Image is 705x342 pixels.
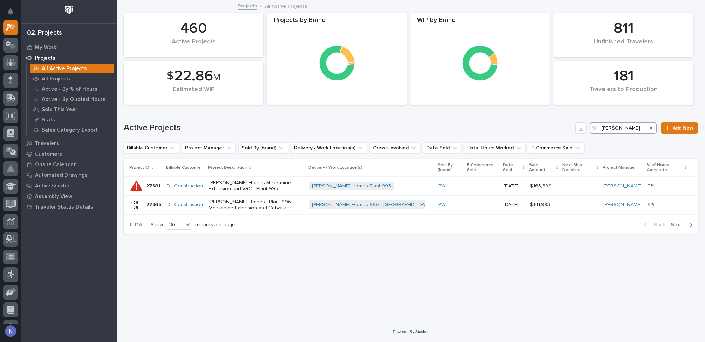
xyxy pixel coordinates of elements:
button: E-Commerce Sale [528,142,584,154]
h1: Active Projects [124,123,573,133]
p: Projects [35,55,55,61]
p: Delivery / Work Location(s) [308,164,362,172]
p: Automated Drawings [35,172,88,179]
a: Travelers [21,138,117,149]
div: Travelers to Production [565,86,681,101]
div: Notifications [9,8,18,20]
button: Crews Involved [370,142,420,154]
div: 460 [136,20,251,37]
span: Back [650,222,665,228]
a: Add New [661,122,698,134]
a: All Active Projects [27,64,117,73]
p: Sale Amount [529,161,554,174]
p: Sold By (brand) [438,161,462,174]
a: Stats [27,115,117,125]
a: Assembly View [21,191,117,202]
p: Billable Customer [166,164,202,172]
a: Active - By Quoted Hours [27,94,117,104]
a: Projects [21,53,117,63]
button: Notifications [3,4,18,19]
div: Estimated WIP [136,86,251,101]
p: Project ID [129,164,149,172]
a: My Work [21,42,117,53]
p: - [468,202,498,208]
p: Project Manager [603,164,636,172]
button: Back [638,222,668,228]
p: Sales Category Export [42,127,98,133]
a: DJ Construction [167,202,203,208]
a: All Projects [27,74,117,84]
span: $ [167,70,173,83]
a: DJ Construction [167,183,203,189]
p: [DATE] [504,183,524,189]
p: Project Description [208,164,247,172]
p: - [563,183,598,189]
p: E-Commerce Sale [467,161,499,174]
a: Powered By Stacker [393,330,428,334]
a: Customers [21,149,117,159]
button: Total Hours Worked [464,142,525,154]
tr: 2738127381 DJ Construction [PERSON_NAME] Homes Mezzanine Extension and VRC - Plant 995[PERSON_NAM... [124,176,698,196]
button: Date Sold [423,142,461,154]
div: Projects by Brand [267,17,407,28]
tr: 2736527365 DJ Construction [PERSON_NAME] Homes - Plant 996 - Mezzanine Extension and Catwalk[PERS... [124,196,698,215]
div: 02. Projects [27,29,62,37]
p: $ 163,699.38 [529,182,558,189]
p: All Projects [42,76,70,82]
p: Active Quotes [35,183,71,189]
button: Billable Customer [124,142,179,154]
a: Sold This Year [27,104,117,114]
button: Next [668,222,698,228]
div: 30 [166,221,183,229]
p: Traveler Status Details [35,204,93,210]
button: users-avatar [3,324,18,338]
p: % of Hours Complete [647,161,683,174]
p: Stats [42,117,55,123]
p: Date Sold [503,161,521,174]
input: Search [590,122,657,134]
span: Add New [673,126,693,131]
a: Active - By % of Hours [27,84,117,94]
p: Travelers [35,140,59,147]
a: [PERSON_NAME] Homes 996 - [GEOGRAPHIC_DATA] [312,202,432,208]
p: - [468,183,498,189]
a: Projects [238,1,257,10]
p: [DATE] [504,202,524,208]
a: [PERSON_NAME] [603,183,642,189]
a: PWI [438,183,446,189]
button: Project Manager [182,142,236,154]
p: Next Ship Deadline [562,161,594,174]
p: 27365 [146,200,162,208]
button: Sold By (brand) [238,142,288,154]
a: PWI [438,202,446,208]
a: [PERSON_NAME] Homes Plant 995 [312,183,391,189]
p: All Active Projects [265,2,307,10]
p: records per page [195,222,235,228]
p: 0% [647,182,656,189]
div: 811 [565,20,681,37]
a: Sales Category Export [27,125,117,135]
p: Sold This Year [42,107,77,113]
p: Active - By % of Hours [42,86,97,92]
div: Unfinished Travelers [565,38,681,53]
a: Traveler Status Details [21,202,117,212]
p: 6% [647,200,656,208]
a: Onsite Calendar [21,159,117,170]
p: [PERSON_NAME] Homes - Plant 996 - Mezzanine Extension and Catwalk [209,199,303,211]
div: Active Projects [136,38,251,53]
p: 1 of 16 [124,216,148,234]
button: Delivery / Work Location(s) [291,142,367,154]
span: M [213,73,220,82]
p: All Active Projects [42,66,87,72]
p: 27381 [146,182,162,189]
div: WIP by Brand [410,17,550,28]
p: $ 141,993.00 [529,200,558,208]
p: My Work [35,44,57,51]
span: 22.86 [174,69,213,84]
a: [PERSON_NAME] [603,202,642,208]
p: Customers [35,151,62,157]
p: Onsite Calendar [35,162,76,168]
a: Active Quotes [21,180,117,191]
img: Workspace Logo [63,4,76,17]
